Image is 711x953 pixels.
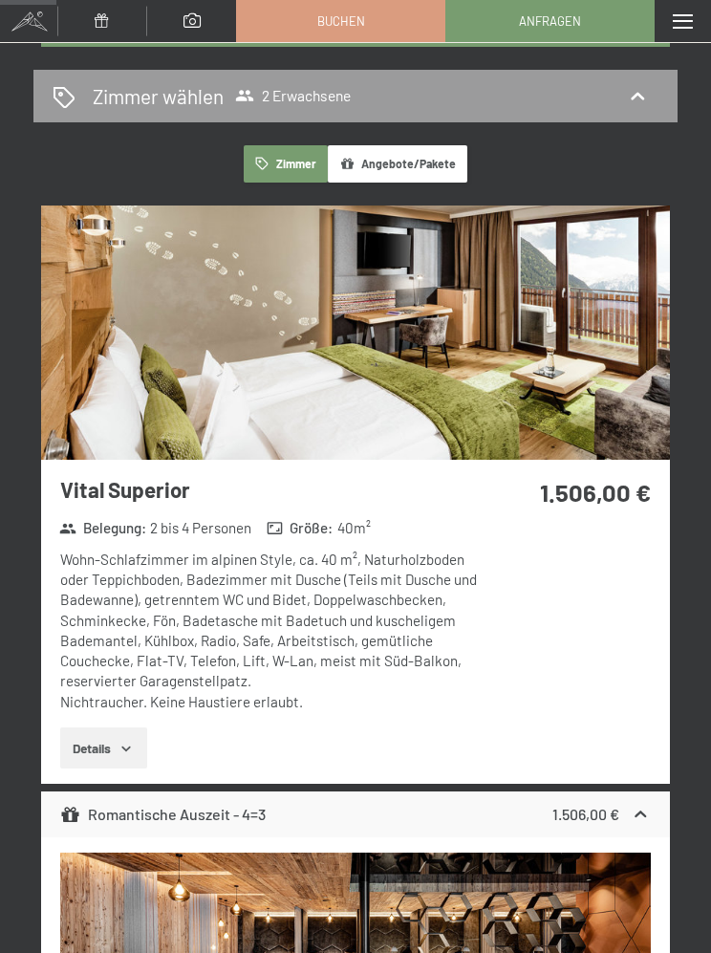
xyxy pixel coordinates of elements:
[235,86,351,105] span: 2 Erwachsene
[328,145,467,183] button: Angebote/Pakete
[446,1,654,41] a: Anfragen
[60,475,482,505] h3: Vital Superior
[552,805,619,823] strong: 1.506,00 €
[540,477,651,507] strong: 1.506,00 €
[60,727,147,769] button: Details
[41,206,670,460] img: mss_renderimg.php
[60,550,482,712] div: Wohn-Schlafzimmer im alpinen Style, ca. 40 m², Naturholzboden oder Teppichboden, Badezimmer mit D...
[237,1,444,41] a: Buchen
[41,791,670,837] div: Romantische Auszeit - 4=31.506,00 €
[317,12,365,30] span: Buchen
[93,82,224,110] h2: Zimmer wählen
[267,518,334,538] strong: Größe :
[244,145,328,183] button: Zimmer
[337,518,371,538] span: 40 m²
[519,12,581,30] span: Anfragen
[60,803,266,826] div: Romantische Auszeit - 4=3
[59,518,146,538] strong: Belegung :
[150,518,251,538] span: 2 bis 4 Personen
